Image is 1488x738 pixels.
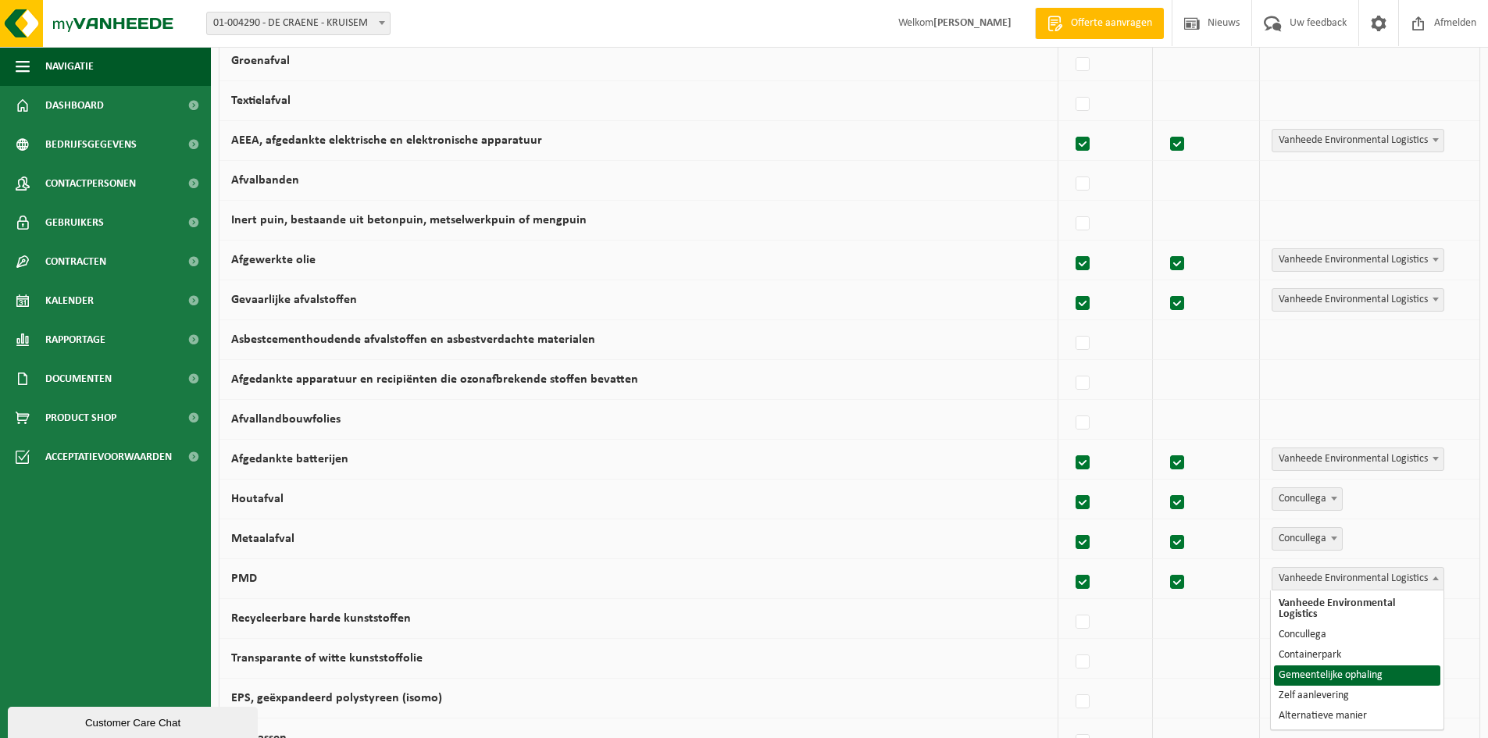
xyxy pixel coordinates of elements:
li: Gemeentelijke ophaling [1274,665,1440,686]
label: Afgedankte apparatuur en recipiënten die ozonafbrekende stoffen bevatten [231,373,638,386]
span: Vanheede Environmental Logistics [1272,289,1443,311]
span: Dashboard [45,86,104,125]
label: Gevaarlijke afvalstoffen [231,294,357,306]
span: Rapportage [45,320,105,359]
span: Contracten [45,242,106,281]
span: Navigatie [45,47,94,86]
span: Concullega [1272,488,1342,510]
label: EPS, geëxpandeerd polystyreen (isomo) [231,692,442,704]
span: Vanheede Environmental Logistics [1272,129,1444,152]
span: Vanheede Environmental Logistics [1272,249,1443,271]
label: Afvalbanden [231,174,299,187]
li: Concullega [1274,625,1440,645]
span: Vanheede Environmental Logistics [1272,130,1443,152]
iframe: chat widget [8,704,261,738]
span: Bedrijfsgegevens [45,125,137,164]
label: Afvallandbouwfolies [231,413,341,426]
label: Houtafval [231,493,284,505]
span: Offerte aanvragen [1067,16,1156,31]
span: Concullega [1272,528,1342,550]
li: Alternatieve manier [1274,706,1440,726]
span: Vanheede Environmental Logistics [1272,447,1444,471]
span: Vanheede Environmental Logistics [1272,248,1444,272]
span: Acceptatievoorwaarden [45,437,172,476]
li: Zelf aanlevering [1274,686,1440,706]
label: Asbestcementhoudende afvalstoffen en asbestverdachte materialen [231,333,595,346]
label: Textielafval [231,94,291,107]
label: Transparante of witte kunststoffolie [231,652,423,665]
span: 01-004290 - DE CRAENE - KRUISEM [206,12,391,35]
span: Kalender [45,281,94,320]
span: 01-004290 - DE CRAENE - KRUISEM [207,12,390,34]
span: Vanheede Environmental Logistics [1272,568,1443,590]
label: Groenafval [231,55,290,67]
label: Inert puin, bestaande uit betonpuin, metselwerkpuin of mengpuin [231,214,587,226]
span: Concullega [1272,527,1343,551]
span: Vanheede Environmental Logistics [1272,448,1443,470]
label: PMD [231,572,257,585]
strong: [PERSON_NAME] [933,17,1012,29]
li: Vanheede Environmental Logistics [1274,594,1440,625]
label: Afgedankte batterijen [231,453,348,465]
label: Metaalafval [231,533,294,545]
span: Product Shop [45,398,116,437]
a: Offerte aanvragen [1035,8,1164,39]
span: Gebruikers [45,203,104,242]
label: Recycleerbare harde kunststoffen [231,612,411,625]
span: Documenten [45,359,112,398]
span: Concullega [1272,487,1343,511]
span: Vanheede Environmental Logistics [1272,567,1444,590]
span: Contactpersonen [45,164,136,203]
li: Containerpark [1274,645,1440,665]
label: Afgewerkte olie [231,254,316,266]
label: AEEA, afgedankte elektrische en elektronische apparatuur [231,134,542,147]
span: Vanheede Environmental Logistics [1272,288,1444,312]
